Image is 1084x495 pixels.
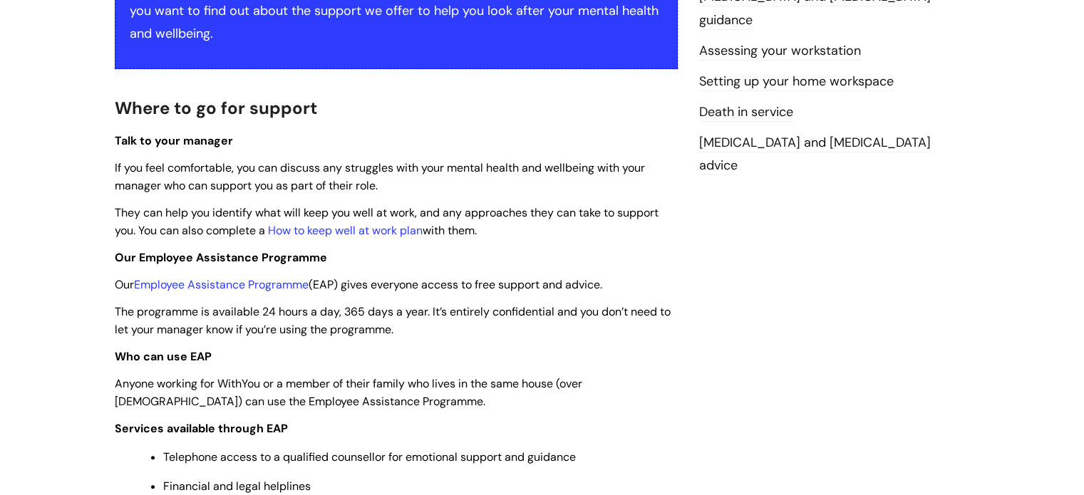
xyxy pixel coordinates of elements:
[115,304,671,337] span: The programme is available 24 hours a day, 365 days a year. It’s entirely confidential and you do...
[423,223,477,238] span: with them.
[163,479,311,494] span: Financial and legal helplines
[115,349,212,364] strong: Who can use EAP
[134,277,309,292] a: Employee Assistance Programme
[115,250,327,265] span: Our Employee Assistance Programme
[699,42,861,61] a: Assessing your workstation
[115,160,645,193] span: If you feel comfortable, you can discuss any struggles with your mental health and wellbeing with...
[699,73,894,91] a: Setting up your home workspace
[115,277,602,292] span: Our (EAP) gives everyone access to free support and advice.
[115,97,317,119] span: Where to go for support
[699,134,931,175] a: [MEDICAL_DATA] and [MEDICAL_DATA] advice
[115,421,288,436] strong: Services available through EAP
[115,376,582,409] span: Anyone working for WithYou or a member of their family who lives in the same house (over [DEMOGRA...
[699,103,793,122] a: Death in service
[163,449,576,464] span: Telephone access to a qualified counsellor for emotional support and guidance
[268,223,423,238] a: How to keep well at work plan
[115,205,659,238] span: They can help you identify what will keep you well at work, and any approaches they can take to s...
[115,133,233,148] span: Talk to your manager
